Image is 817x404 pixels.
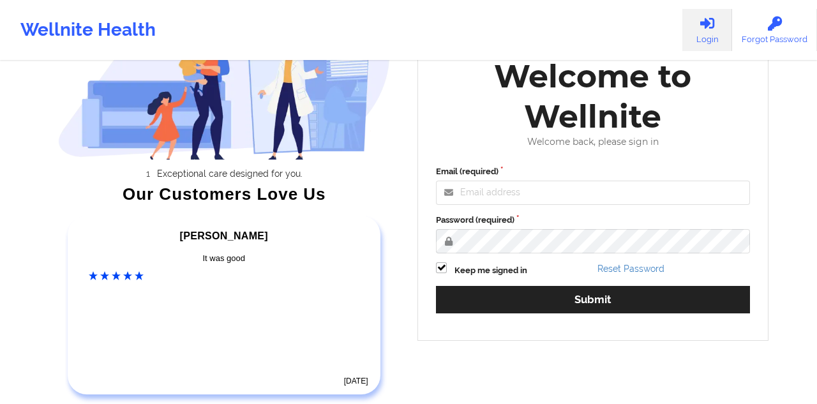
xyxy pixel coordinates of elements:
[69,168,391,179] li: Exceptional care designed for you.
[344,377,368,385] time: [DATE]
[180,230,268,241] span: [PERSON_NAME]
[58,188,391,200] div: Our Customers Love Us
[427,56,759,137] div: Welcome to Wellnite
[436,286,750,313] button: Submit
[89,252,359,265] div: It was good
[427,137,759,147] div: Welcome back, please sign in
[682,9,732,51] a: Login
[732,9,817,51] a: Forgot Password
[454,264,527,277] label: Keep me signed in
[436,181,750,205] input: Email address
[436,214,750,227] label: Password (required)
[436,165,750,178] label: Email (required)
[597,264,664,274] a: Reset Password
